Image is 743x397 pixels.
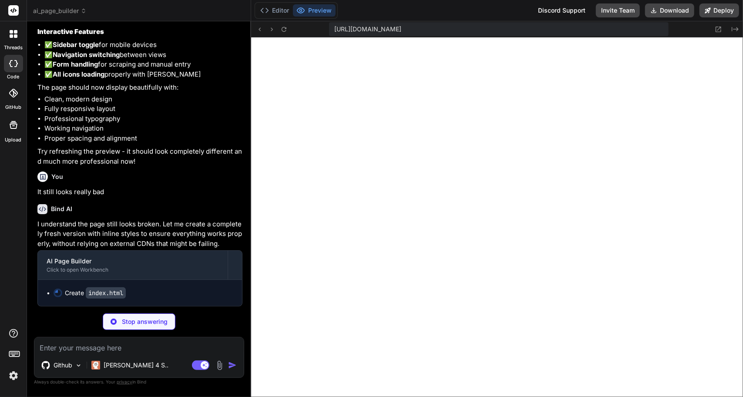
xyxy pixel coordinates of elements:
li: Professional typography [44,114,242,124]
h6: Bind AI [51,205,72,213]
img: Claude 4 Sonnet [91,361,100,370]
div: Create [65,289,126,297]
div: AI Page Builder [47,257,219,266]
img: icon [228,361,237,370]
button: Invite Team [596,3,640,17]
img: attachment [215,360,225,370]
button: AI Page BuilderClick to open Workbench [38,251,228,279]
li: Proper spacing and alignment [44,134,242,144]
strong: Navigation switching [53,50,120,59]
p: It still looks really bad [37,187,242,197]
span: ai_page_builder [33,7,87,15]
img: settings [6,368,21,383]
span: [URL][DOMAIN_NAME] [334,25,401,34]
li: Fully responsive layout [44,104,242,114]
iframe: Preview [251,37,743,397]
button: Preview [293,4,336,17]
div: Discord Support [533,3,591,17]
h6: You [51,172,63,181]
label: Upload [5,136,22,144]
p: I understand the page still looks broken. Let me create a completely fresh version with inline st... [37,219,242,249]
img: Pick Models [75,362,82,369]
span: privacy [117,379,132,384]
li: ✅ properly with [PERSON_NAME] [44,70,242,80]
label: threads [4,44,23,51]
li: ✅ for scraping and manual entry [44,60,242,70]
p: The page should now display beautifully with: [37,83,242,93]
p: Always double-check its answers. Your in Bind [34,378,244,386]
strong: Interactive Features [37,27,104,36]
label: code [7,73,20,81]
p: [PERSON_NAME] 4 S.. [104,361,168,370]
strong: Sidebar toggle [53,40,99,49]
li: ✅ for mobile devices [44,40,242,50]
button: Download [645,3,694,17]
p: Stop answering [122,317,168,326]
strong: All icons loading [53,70,104,78]
button: Editor [257,4,293,17]
div: Click to open Workbench [47,266,219,273]
p: Try refreshing the preview - it should look completely different and much more professional now! [37,147,242,166]
button: Deploy [699,3,739,17]
label: GitHub [5,104,21,111]
li: Clean, modern design [44,94,242,104]
code: index.html [86,287,126,299]
strong: Form handling [53,60,98,68]
p: Github [54,361,72,370]
li: Working navigation [44,124,242,134]
li: ✅ between views [44,50,242,60]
